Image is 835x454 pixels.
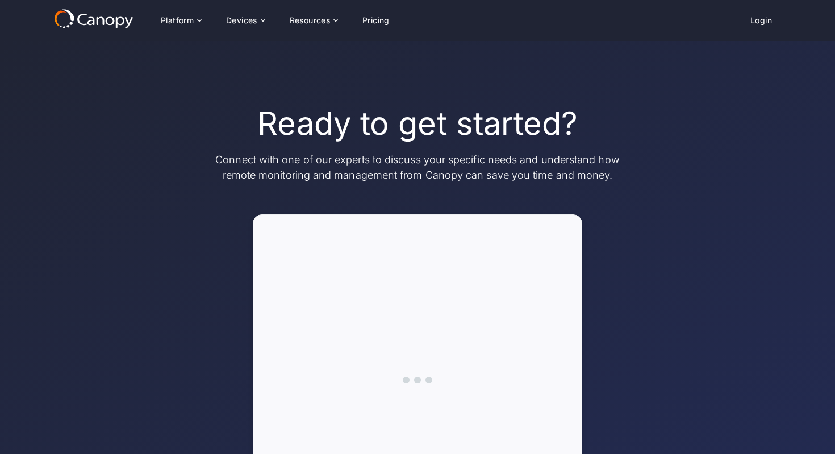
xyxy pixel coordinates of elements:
p: Connect with one of our experts to discuss your specific needs and understand how remote monitori... [213,152,622,183]
div: Resources [290,16,331,24]
a: Login [741,10,781,31]
div: Platform [161,16,194,24]
div: Devices [226,16,257,24]
a: Pricing [353,10,399,31]
h1: Ready to get started? [257,105,578,143]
